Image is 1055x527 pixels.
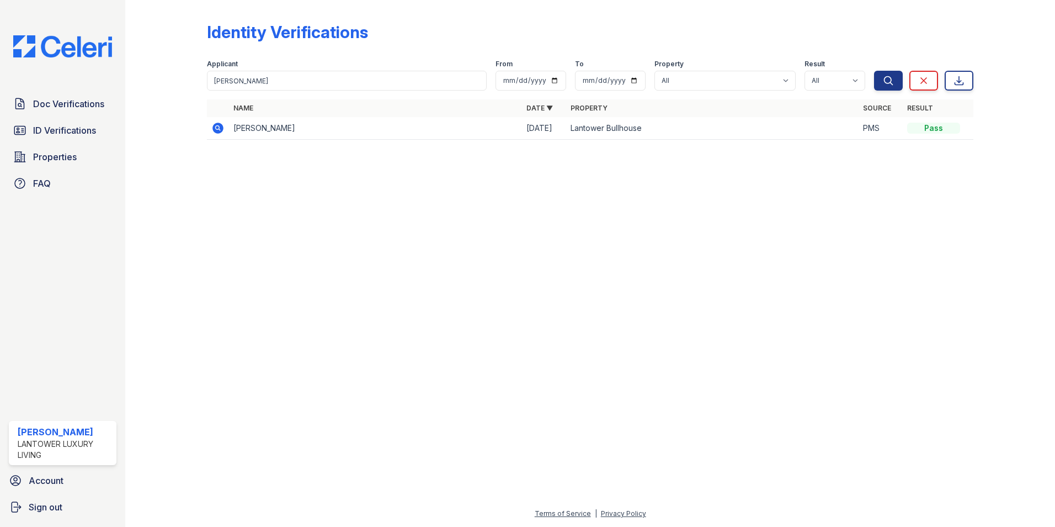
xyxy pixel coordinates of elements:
label: Property [654,60,684,68]
span: Account [29,474,63,487]
a: Doc Verifications [9,93,116,115]
div: Pass [907,123,960,134]
span: Properties [33,150,77,164]
label: Result [804,60,825,68]
a: Name [233,104,253,112]
span: Sign out [29,500,62,514]
span: FAQ [33,177,51,190]
label: To [575,60,584,68]
label: From [495,60,513,68]
input: Search by name or phone number [207,71,487,91]
span: ID Verifications [33,124,96,137]
img: CE_Logo_Blue-a8612792a0a2168367f1c8372b55b34899dd931a85d93a1a3d3e32e68fde9ad4.png [4,35,121,57]
span: Doc Verifications [33,97,104,110]
a: FAQ [9,172,116,194]
div: Identity Verifications [207,22,368,42]
a: Result [907,104,933,112]
a: Privacy Policy [601,509,646,518]
div: | [595,509,597,518]
label: Applicant [207,60,238,68]
a: Properties [9,146,116,168]
a: Source [863,104,891,112]
a: Property [571,104,608,112]
td: [DATE] [522,117,566,140]
a: Terms of Service [535,509,591,518]
a: Account [4,470,121,492]
td: Lantower Bullhouse [566,117,859,140]
a: ID Verifications [9,119,116,141]
td: [PERSON_NAME] [229,117,522,140]
a: Sign out [4,496,121,518]
td: PMS [859,117,903,140]
div: Lantower Luxury Living [18,439,112,461]
a: Date ▼ [526,104,553,112]
div: [PERSON_NAME] [18,425,112,439]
